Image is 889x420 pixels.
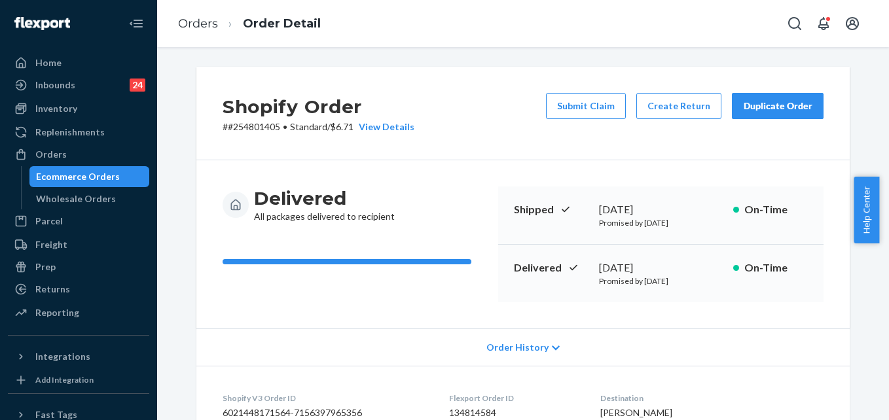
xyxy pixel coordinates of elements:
[290,121,327,132] span: Standard
[514,202,589,217] p: Shipped
[8,211,149,232] a: Parcel
[283,121,287,132] span: •
[178,16,218,31] a: Orders
[8,144,149,165] a: Orders
[168,5,331,43] ol: breadcrumbs
[35,350,90,363] div: Integrations
[35,283,70,296] div: Returns
[743,99,812,113] div: Duplicate Order
[839,10,865,37] button: Open account menu
[636,93,721,119] button: Create Return
[14,17,70,30] img: Flexport logo
[35,238,67,251] div: Freight
[254,186,395,210] h3: Delivered
[223,393,428,404] dt: Shopify V3 Order ID
[243,16,321,31] a: Order Detail
[806,381,876,413] iframe: Opens a widget where you can chat to one of our agents
[36,192,116,205] div: Wholesale Orders
[449,406,580,419] dd: 134814584
[486,341,549,354] span: Order History
[8,75,149,96] a: Inbounds24
[599,275,723,287] p: Promised by [DATE]
[35,56,62,69] div: Home
[810,10,837,37] button: Open notifications
[599,202,723,217] div: [DATE]
[600,393,824,404] dt: Destination
[35,126,105,139] div: Replenishments
[449,393,580,404] dt: Flexport Order ID
[123,10,149,37] button: Close Navigation
[354,120,414,133] button: View Details
[29,188,150,209] a: Wholesale Orders
[8,256,149,277] a: Prep
[223,93,414,120] h2: Shopify Order
[744,202,808,217] p: On-Time
[35,306,79,319] div: Reporting
[130,79,145,92] div: 24
[8,372,149,388] a: Add Integration
[732,93,824,119] button: Duplicate Order
[35,374,94,385] div: Add Integration
[599,260,723,275] div: [DATE]
[8,279,149,300] a: Returns
[254,186,395,223] div: All packages delivered to recipient
[8,98,149,119] a: Inventory
[223,406,428,419] dd: 6021448171564-7156397965356
[599,217,723,228] p: Promised by [DATE]
[35,148,67,161] div: Orders
[35,215,63,228] div: Parcel
[546,93,626,119] button: Submit Claim
[8,234,149,255] a: Freight
[8,302,149,323] a: Reporting
[8,52,149,73] a: Home
[35,79,75,92] div: Inbounds
[35,102,77,115] div: Inventory
[8,346,149,367] button: Integrations
[8,122,149,143] a: Replenishments
[854,177,879,243] button: Help Center
[223,120,414,133] p: # #254801405 / $6.71
[29,166,150,187] a: Ecommerce Orders
[744,260,808,275] p: On-Time
[782,10,808,37] button: Open Search Box
[35,260,56,273] div: Prep
[514,260,589,275] p: Delivered
[36,170,120,183] div: Ecommerce Orders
